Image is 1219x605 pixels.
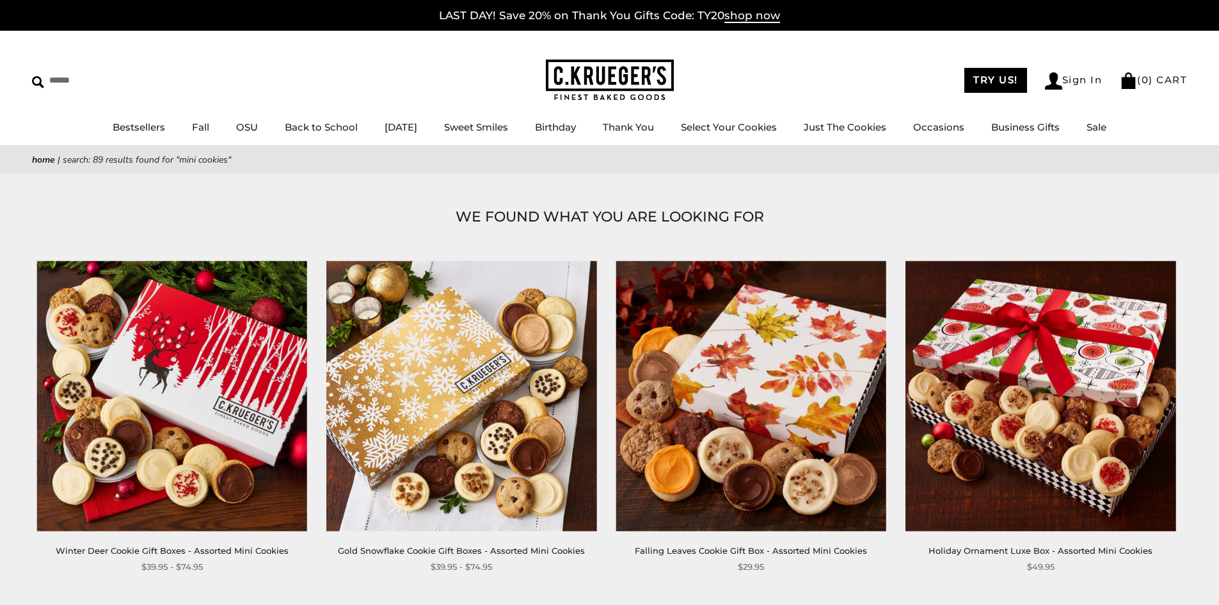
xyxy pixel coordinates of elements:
[113,121,165,133] a: Bestsellers
[56,545,289,556] a: Winter Deer Cookie Gift Boxes - Assorted Mini Cookies
[1045,72,1103,90] a: Sign In
[738,560,764,574] span: $29.95
[905,261,1175,531] img: Holiday Ornament Luxe Box - Assorted Mini Cookies
[964,68,1027,93] a: TRY US!
[616,261,886,531] img: Falling Leaves Cookie Gift Box - Assorted Mini Cookies
[236,121,258,133] a: OSU
[431,560,492,574] span: $39.95 - $74.95
[58,154,60,166] span: |
[913,121,964,133] a: Occasions
[51,206,1168,229] h1: WE FOUND WHAT YOU ARE LOOKING FOR
[635,545,867,556] a: Falling Leaves Cookie Gift Box - Assorted Mini Cookies
[546,60,674,101] img: C.KRUEGER'S
[63,154,231,166] span: Search: 89 results found for "mini cookies"
[603,121,654,133] a: Thank You
[32,152,1187,167] nav: breadcrumbs
[928,545,1152,556] a: Holiday Ornament Luxe Box - Assorted Mini Cookies
[385,121,417,133] a: [DATE]
[681,121,777,133] a: Select Your Cookies
[141,560,203,574] span: $39.95 - $74.95
[1142,74,1149,86] span: 0
[535,121,576,133] a: Birthday
[804,121,886,133] a: Just The Cookies
[444,121,508,133] a: Sweet Smiles
[192,121,209,133] a: Fall
[1045,72,1062,90] img: Account
[724,9,780,23] span: shop now
[1120,74,1187,86] a: (0) CART
[338,545,585,556] a: Gold Snowflake Cookie Gift Boxes - Assorted Mini Cookies
[326,261,596,531] img: Gold Snowflake Cookie Gift Boxes - Assorted Mini Cookies
[1087,121,1106,133] a: Sale
[32,154,55,166] a: Home
[991,121,1060,133] a: Business Gifts
[1120,72,1137,89] img: Bag
[439,9,780,23] a: LAST DAY! Save 20% on Thank You Gifts Code: TY20shop now
[37,261,307,531] img: Winter Deer Cookie Gift Boxes - Assorted Mini Cookies
[285,121,358,133] a: Back to School
[1027,560,1055,574] span: $49.95
[32,70,184,90] input: Search
[32,76,44,88] img: Search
